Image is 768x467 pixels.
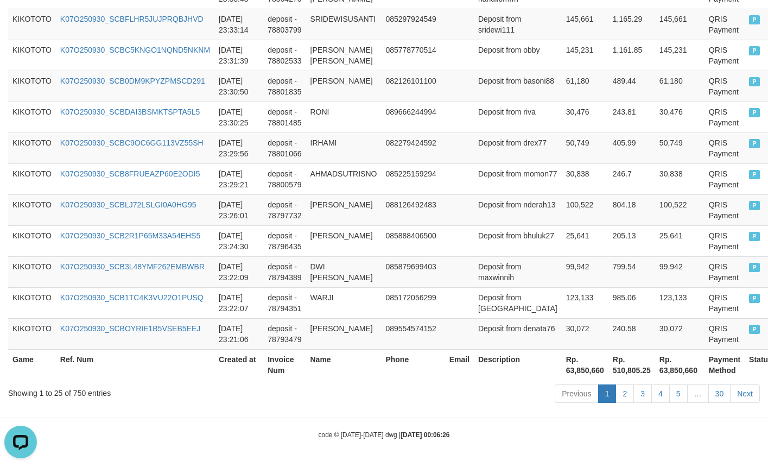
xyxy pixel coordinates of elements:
[306,194,382,225] td: [PERSON_NAME]
[730,384,760,403] a: Next
[8,318,56,349] td: KIKOTOTO
[749,232,760,241] span: PAID
[381,225,445,256] td: 085888406500
[60,46,210,54] a: K07O250930_SCBC5KNGO1NQND5NKNM
[474,256,562,287] td: Deposit from maxwinnih
[306,225,382,256] td: [PERSON_NAME]
[306,9,382,40] td: SRIDEWISUSANTI
[669,384,688,403] a: 5
[8,194,56,225] td: KIKOTOTO
[214,349,263,380] th: Created at
[263,102,306,132] td: deposit - 78801485
[56,349,214,380] th: Ref. Num
[8,163,56,194] td: KIKOTOTO
[749,77,760,86] span: PAID
[306,256,382,287] td: DWI [PERSON_NAME]
[687,384,709,403] a: …
[704,163,745,194] td: QRIS Payment
[608,225,655,256] td: 205.13
[749,294,760,303] span: PAID
[474,194,562,225] td: Deposit from nderah13
[655,9,704,40] td: 145,661
[562,102,608,132] td: 30,476
[562,318,608,349] td: 30,072
[562,9,608,40] td: 145,661
[60,231,200,240] a: K07O250930_SCB2R1P65M33A54EHS5
[708,384,731,403] a: 30
[704,102,745,132] td: QRIS Payment
[214,287,263,318] td: [DATE] 23:22:07
[60,324,200,333] a: K07O250930_SCBOYRIE1B5VSEB5EEJ
[381,349,445,380] th: Phone
[381,287,445,318] td: 085172056299
[263,225,306,256] td: deposit - 78796435
[474,225,562,256] td: Deposit from bhuluk27
[655,194,704,225] td: 100,522
[8,71,56,102] td: KIKOTOTO
[8,40,56,71] td: KIKOTOTO
[263,163,306,194] td: deposit - 78800579
[263,9,306,40] td: deposit - 78803799
[8,256,56,287] td: KIKOTOTO
[562,71,608,102] td: 61,180
[8,225,56,256] td: KIKOTOTO
[655,287,704,318] td: 123,133
[704,132,745,163] td: QRIS Payment
[60,15,204,23] a: K07O250930_SCBFLHR5JUJPRQBJHVD
[474,132,562,163] td: Deposit from drex77
[608,9,655,40] td: 1,165.29
[381,194,445,225] td: 088126492483
[562,256,608,287] td: 99,942
[704,349,745,380] th: Payment Method
[381,9,445,40] td: 085297924549
[381,71,445,102] td: 082126101100
[562,194,608,225] td: 100,522
[474,287,562,318] td: Deposit from [GEOGRAPHIC_DATA]
[608,163,655,194] td: 246.7
[704,318,745,349] td: QRIS Payment
[598,384,617,403] a: 1
[445,349,474,380] th: Email
[60,169,200,178] a: K07O250930_SCB8FRUEAZP60E2ODI5
[704,71,745,102] td: QRIS Payment
[749,108,760,117] span: PAID
[608,349,655,380] th: Rp. 510,805.25
[214,318,263,349] td: [DATE] 23:21:06
[306,40,382,71] td: [PERSON_NAME] [PERSON_NAME]
[562,225,608,256] td: 25,641
[474,102,562,132] td: Deposit from riva
[608,256,655,287] td: 799.54
[401,431,449,439] strong: [DATE] 00:06:26
[381,163,445,194] td: 085225159294
[306,132,382,163] td: IRHAMI
[60,262,205,271] a: K07O250930_SCB3L48YMF262EMBWBR
[608,194,655,225] td: 804.18
[263,287,306,318] td: deposit - 78794351
[562,163,608,194] td: 30,838
[263,132,306,163] td: deposit - 78801066
[8,132,56,163] td: KIKOTOTO
[214,194,263,225] td: [DATE] 23:26:01
[381,318,445,349] td: 089554574152
[615,384,634,403] a: 2
[306,163,382,194] td: AHMADSUTRISNO
[562,287,608,318] td: 123,133
[608,71,655,102] td: 489.44
[562,349,608,380] th: Rp. 63,850,660
[214,132,263,163] td: [DATE] 23:29:56
[655,318,704,349] td: 30,072
[8,287,56,318] td: KIKOTOTO
[474,349,562,380] th: Description
[608,40,655,71] td: 1,161.85
[60,77,205,85] a: K07O250930_SCB0DM9KPYZPMSCD291
[655,163,704,194] td: 30,838
[60,108,200,116] a: K07O250930_SCBDAI3BSMKTSPTA5L5
[704,40,745,71] td: QRIS Payment
[214,9,263,40] td: [DATE] 23:33:14
[214,40,263,71] td: [DATE] 23:31:39
[655,40,704,71] td: 145,231
[319,431,450,439] small: code © [DATE]-[DATE] dwg |
[655,349,704,380] th: Rp. 63,850,660
[704,194,745,225] td: QRIS Payment
[608,102,655,132] td: 243.81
